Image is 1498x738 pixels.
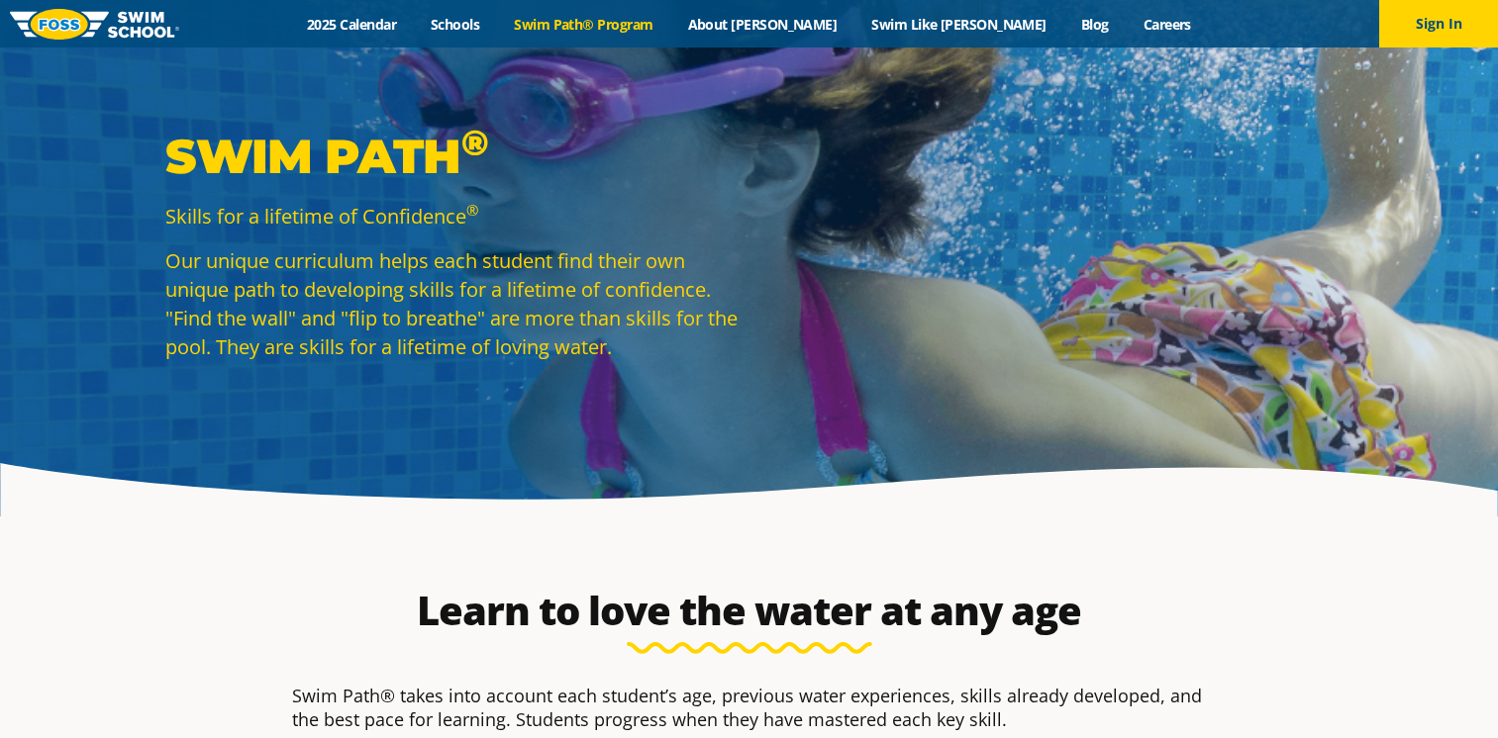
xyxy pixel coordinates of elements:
a: Schools [414,15,497,34]
a: 2025 Calendar [290,15,414,34]
a: Blog [1063,15,1126,34]
a: About [PERSON_NAME] [670,15,854,34]
h2: Learn to love the water at any age [282,587,1217,634]
p: Skills for a lifetime of Confidence [165,202,740,231]
p: Swim Path® takes into account each student’s age, previous water experiences, skills already deve... [292,684,1207,731]
a: Careers [1126,15,1208,34]
a: Swim Like [PERSON_NAME] [854,15,1064,34]
sup: ® [461,121,488,164]
img: FOSS Swim School Logo [10,9,179,40]
a: Swim Path® Program [497,15,670,34]
p: Swim Path [165,127,740,186]
sup: ® [466,200,478,220]
p: Our unique curriculum helps each student find their own unique path to developing skills for a li... [165,246,740,361]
